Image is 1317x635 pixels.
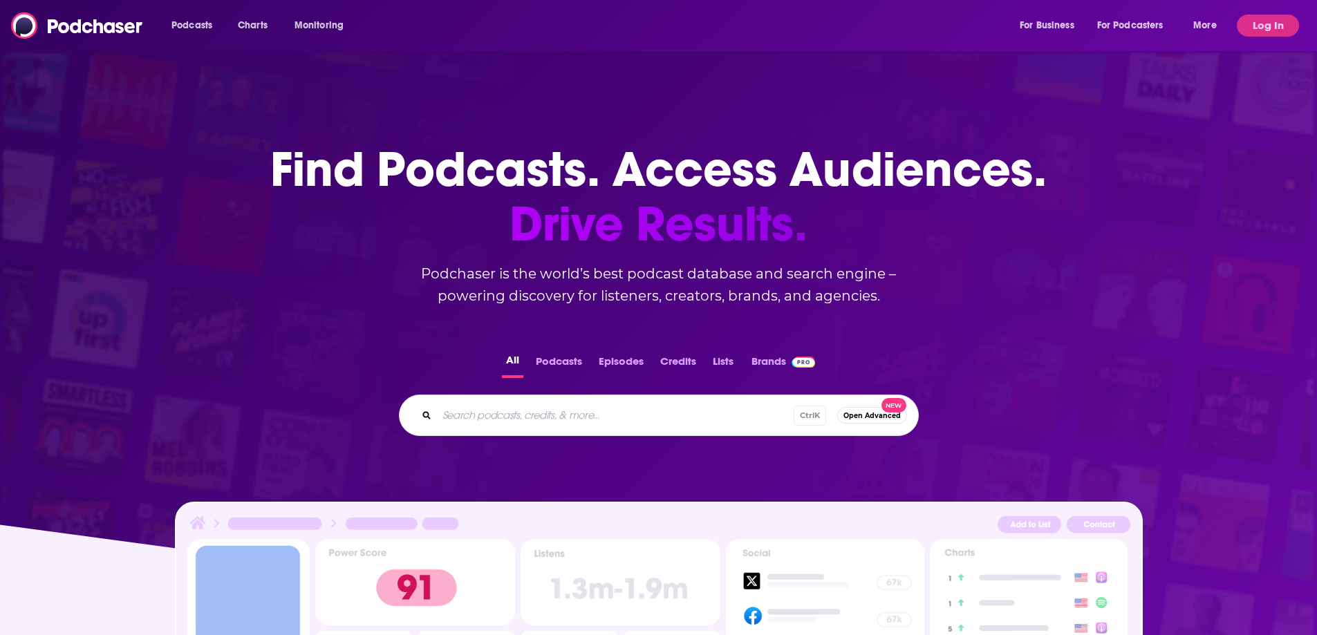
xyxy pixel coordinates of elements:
[1088,15,1184,37] button: open menu
[1020,16,1074,35] span: For Business
[1237,15,1299,37] button: Log In
[595,351,648,378] button: Episodes
[502,351,523,378] button: All
[315,539,515,625] img: Podcast Insights Power score
[162,15,230,37] button: open menu
[189,417,1129,527] span: podcast sponsors and advertiser tracking
[881,398,906,413] span: New
[399,395,919,436] div: Search podcasts, credits, & more...
[792,357,816,368] img: Podchaser Pro
[1193,16,1217,35] span: More
[171,16,212,35] span: Podcasts
[1010,15,1092,37] button: open menu
[794,406,826,426] span: Ctrl K
[709,351,738,378] button: Lists
[238,16,268,35] span: Charts
[270,197,1047,252] span: Drive Results.
[532,351,586,378] button: Podcasts
[521,539,720,625] img: Podcast Insights Listens
[437,404,794,426] input: Search podcasts, credits, & more...
[751,351,816,378] a: BrandsPodchaser Pro
[656,351,700,378] button: Credits
[837,407,907,424] button: Open AdvancedNew
[1184,15,1234,37] button: open menu
[187,514,1130,538] img: Podcast Insights Header
[1097,16,1164,35] span: For Podcasters
[382,263,935,307] h2: Podchaser is the world’s best podcast database and search engine – powering discovery for listene...
[843,412,901,419] span: Open Advanced
[11,12,144,39] img: Podchaser - Follow, Share and Rate Podcasts
[229,15,276,37] a: Charts
[285,15,362,37] button: open menu
[295,16,344,35] span: Monitoring
[270,142,1047,252] h1: Find Podcasts. Access Audiences.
